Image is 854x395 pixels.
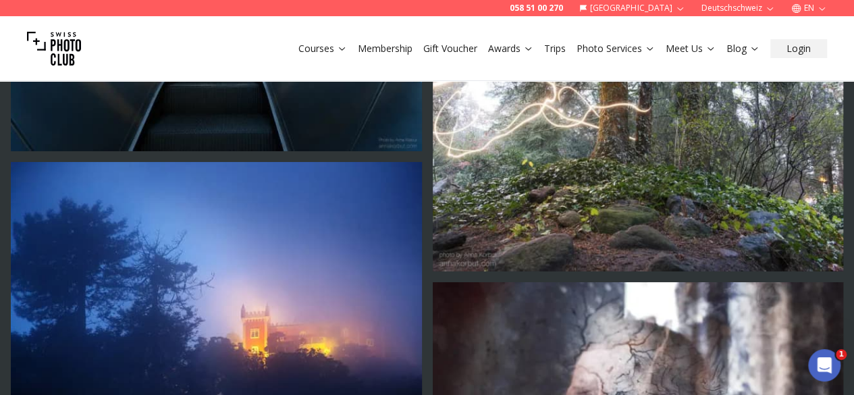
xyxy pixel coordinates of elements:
a: 058 51 00 270 [510,3,563,14]
a: Blog [726,42,759,55]
button: Awards [483,39,539,58]
iframe: Intercom live chat [808,349,840,381]
button: Gift Voucher [418,39,483,58]
a: Meet Us [666,42,716,55]
a: Gift Voucher [423,42,477,55]
a: Awards [488,42,533,55]
a: Trips [544,42,566,55]
button: Photo Services [571,39,660,58]
a: Photo Services [577,42,655,55]
span: 1 [836,349,847,360]
button: Blog [721,39,765,58]
button: Courses [293,39,352,58]
a: Membership [358,42,412,55]
button: Meet Us [660,39,721,58]
button: Trips [539,39,571,58]
button: Membership [352,39,418,58]
img: Swiss photo club [27,22,81,76]
button: Login [770,39,827,58]
a: Courses [298,42,347,55]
